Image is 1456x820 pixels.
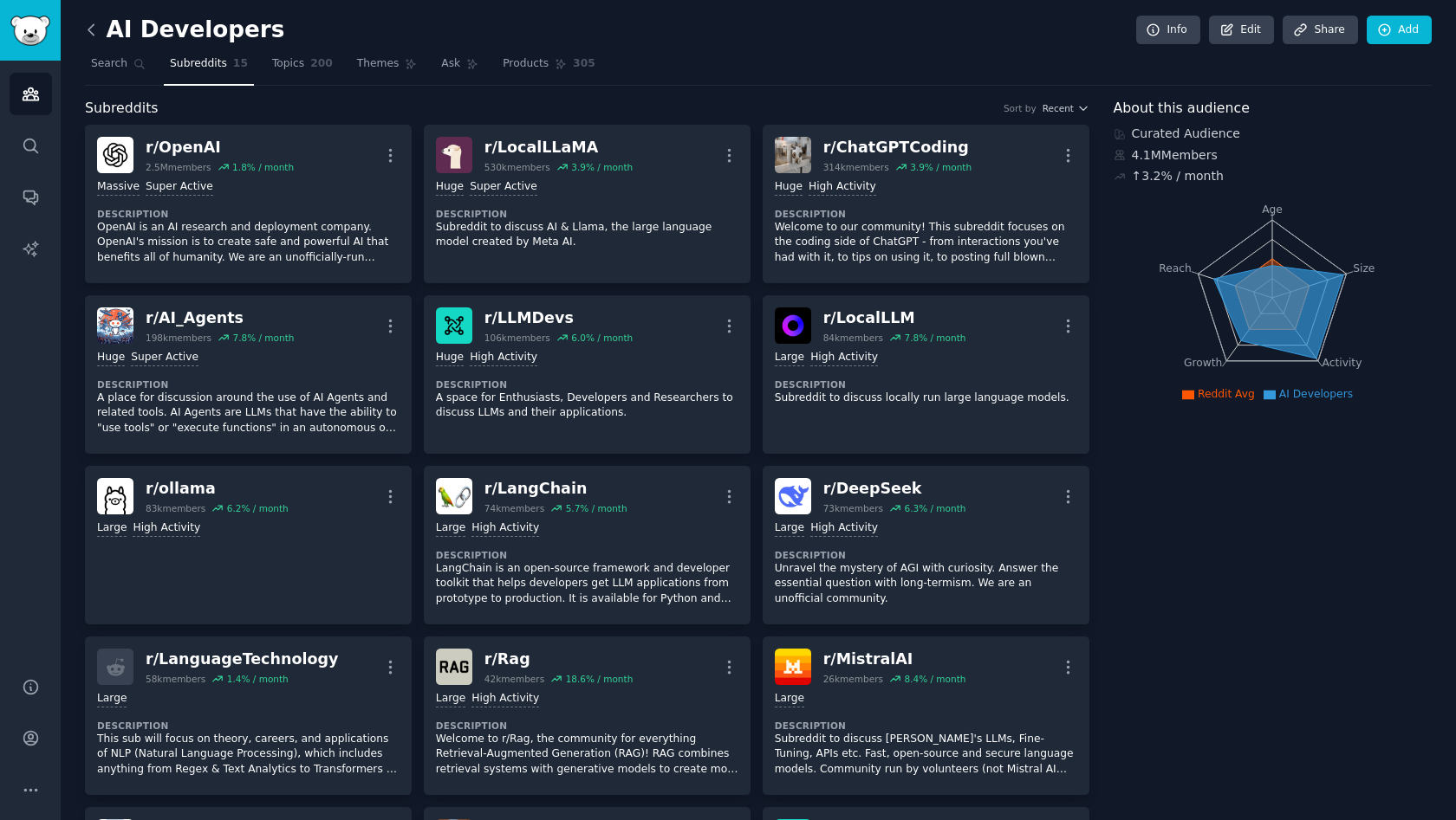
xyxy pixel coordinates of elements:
[85,466,412,624] a: ollamar/ollama83kmembers6.2% / monthLargeHigh Activity
[1353,261,1375,274] tspan: Size
[97,350,125,366] div: Huge
[435,50,484,86] a: Ask
[10,16,50,46] img: GummySearch logo
[436,220,738,250] p: Subreddit to discuss AI & Llama, the large language model created by Meta AI.
[97,691,127,707] div: Large
[566,502,627,514] div: 5.7 % / month
[1159,261,1192,274] tspan: Reach
[910,161,972,173] div: 3.9 % / month
[146,137,294,158] div: r/ OpenAI
[484,307,633,329] div: r/ LLMDevs
[436,137,472,173] img: LocalLLaMA
[775,137,811,173] img: ChatGPTCoding
[146,649,338,670] div: r/ LanguageTechnology
[91,56,127,72] span: Search
[1262,203,1283,216] tspan: Age
[484,137,633,158] div: r/ LocalLLaMA
[484,649,633,670] div: r/ Rag
[97,137,133,173] img: OpenAI
[436,732,738,778] p: Welcome to r/Rag, the community for everything Retrieval-Augmented Generation (RAG)! RAG combines...
[170,56,227,72] span: Subreddits
[775,732,1077,778] p: Subreddit to discuss [PERSON_NAME]'s LLMs, Fine-Tuning, APIs etc. Fast, open-source and secure la...
[227,673,289,685] div: 1.4 % / month
[146,332,211,344] div: 198k members
[436,391,738,421] p: A space for Enthusiasts, Developers and Researchers to discuss LLMs and their applications.
[97,732,400,778] p: This sub will focus on theory, careers, and applications of NLP (Natural Language Processing), wh...
[232,332,294,344] div: 7.8 % / month
[904,502,965,514] div: 6.3 % / month
[823,649,966,670] div: r/ MistralAI
[1132,167,1224,185] div: ↑ 3.2 % / month
[424,125,751,283] a: LocalLLaMAr/LocalLLaMA530kmembers3.9% / monthHugeSuper ActiveDescriptionSubreddit to discuss AI &...
[85,636,412,795] a: r/LanguageTechnology58kmembers1.4% / monthLargeDescriptionThis sub will focus on theory, careers,...
[823,307,966,329] div: r/ LocalLLM
[1043,102,1074,114] span: Recent
[97,179,140,196] div: Massive
[85,50,152,86] a: Search
[85,98,159,119] span: Subreddits
[484,332,550,344] div: 106k members
[775,478,811,514] img: DeepSeek
[266,50,339,86] a: Topics200
[904,673,965,685] div: 8.4 % / month
[233,56,248,72] span: 15
[310,56,333,72] span: 200
[436,378,738,391] dt: Description
[146,307,294,329] div: r/ AI_Agents
[484,161,550,173] div: 530k members
[424,466,751,624] a: LangChainr/LangChain74kmembers5.7% / monthLargeHigh ActivityDescriptionLangChain is an open-sourc...
[1279,388,1353,400] span: AI Developers
[810,520,878,537] div: High Activity
[97,220,400,266] p: OpenAI is an AI research and deployment company. OpenAI's mission is to create safe and powerful ...
[775,691,804,707] div: Large
[484,502,544,514] div: 74k members
[1367,16,1432,45] a: Add
[436,520,465,537] div: Large
[131,350,198,366] div: Super Active
[775,179,803,196] div: Huge
[471,520,539,537] div: High Activity
[436,561,738,607] p: LangChain is an open-source framework and developer toolkit that helps developers get LLM applica...
[133,520,200,537] div: High Activity
[566,673,634,685] div: 18.6 % / month
[357,56,400,72] span: Themes
[1004,102,1037,114] div: Sort by
[424,295,751,454] a: LLMDevsr/LLMDevs106kmembers6.0% / monthHugeHigh ActivityDescriptionA space for Enthusiasts, Devel...
[436,350,464,366] div: Huge
[823,161,889,173] div: 314k members
[97,307,133,344] img: AI_Agents
[470,350,537,366] div: High Activity
[1114,146,1433,165] div: 4.1M Members
[272,56,304,72] span: Topics
[775,549,1077,561] dt: Description
[1114,125,1433,143] div: Curated Audience
[436,179,464,196] div: Huge
[97,378,400,391] dt: Description
[436,208,738,220] dt: Description
[97,208,400,220] dt: Description
[436,691,465,707] div: Large
[775,720,1077,732] dt: Description
[775,391,1077,406] p: Subreddit to discuss locally run large language models.
[1114,98,1250,119] span: About this audience
[763,636,1089,795] a: MistralAIr/MistralAI26kmembers8.4% / monthLargeDescriptionSubreddit to discuss [PERSON_NAME]'s LL...
[164,50,254,86] a: Subreddits15
[823,478,966,500] div: r/ DeepSeek
[436,478,472,514] img: LangChain
[775,350,804,366] div: Large
[823,502,883,514] div: 73k members
[146,478,289,500] div: r/ ollama
[146,179,213,196] div: Super Active
[763,295,1089,454] a: LocalLLMr/LocalLLM84kmembers7.8% / monthLargeHigh ActivityDescriptionSubreddit to discuss locally...
[775,220,1077,266] p: Welcome to our community! This subreddit focuses on the coding side of ChatGPT - from interaction...
[146,673,205,685] div: 58k members
[763,466,1089,624] a: DeepSeekr/DeepSeek73kmembers6.3% / monthLargeHigh ActivityDescriptionUnravel the mystery of AGI w...
[424,636,751,795] a: Ragr/Rag42kmembers18.6% / monthLargeHigh ActivityDescriptionWelcome to r/Rag, the community for e...
[904,332,965,344] div: 7.8 % / month
[1209,16,1274,45] a: Edit
[823,673,883,685] div: 26k members
[146,161,211,173] div: 2.5M members
[97,478,133,514] img: ollama
[97,391,400,436] p: A place for discussion around the use of AI Agents and related tools. AI Agents are LLMs that hav...
[227,502,289,514] div: 6.2 % / month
